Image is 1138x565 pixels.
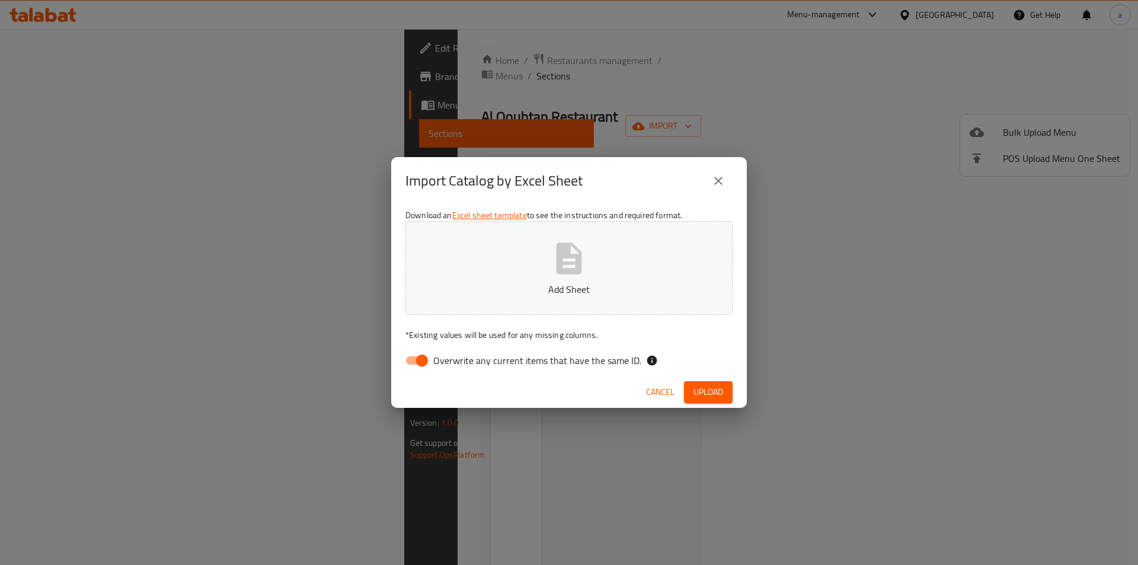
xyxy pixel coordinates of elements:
button: Add Sheet [405,221,733,315]
button: Upload [684,381,733,403]
svg: If the overwrite option isn't selected, then the items that match an existing ID will be ignored ... [646,355,658,366]
span: Overwrite any current items that have the same ID. [433,353,641,368]
p: Existing values will be used for any missing columns. [405,329,733,341]
div: Download an to see the instructions and required format. [391,205,747,376]
button: Cancel [641,381,679,403]
p: Add Sheet [424,282,714,296]
h2: Import Catalog by Excel Sheet [405,171,583,190]
span: Upload [693,385,723,400]
button: close [704,167,733,195]
a: Excel sheet template [452,208,527,223]
span: Cancel [646,385,675,400]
